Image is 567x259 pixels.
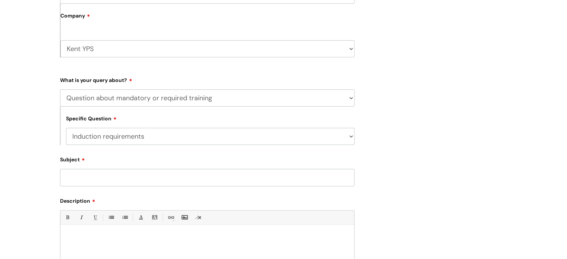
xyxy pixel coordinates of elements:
[120,213,129,222] a: 1. Ordered List (Ctrl-Shift-8)
[90,213,100,222] a: Underline(Ctrl-U)
[60,154,355,163] label: Subject
[60,195,355,204] label: Description
[63,213,72,222] a: Bold (Ctrl-B)
[180,213,189,222] a: Insert Image...
[150,213,159,222] a: Back Color
[60,10,355,27] label: Company
[66,114,117,122] label: Specific Question
[166,213,175,222] a: Link
[136,213,145,222] a: Font Color
[76,213,86,222] a: Italic (Ctrl-I)
[193,213,203,222] a: Remove formatting (Ctrl-\)
[106,213,116,222] a: • Unordered List (Ctrl-Shift-7)
[60,75,355,83] label: What is your query about?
